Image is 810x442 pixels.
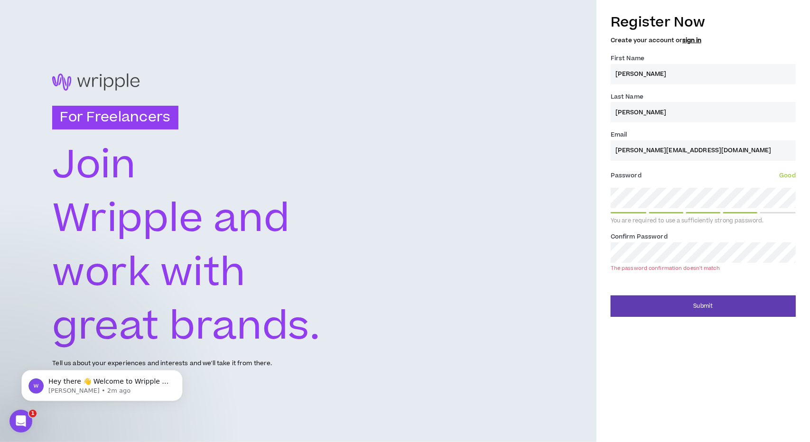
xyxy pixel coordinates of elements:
[682,36,701,45] a: sign in
[611,64,796,84] input: First name
[780,171,796,180] span: Good
[29,410,37,417] span: 1
[52,106,178,129] h3: For Freelancers
[52,191,290,247] text: Wripple and
[611,12,796,32] h3: Register Now
[52,245,246,301] text: work with
[52,138,136,193] text: Join
[611,229,668,244] label: Confirm Password
[52,299,321,355] text: great brands.
[9,410,32,433] iframe: Intercom live chat
[611,127,627,142] label: Email
[611,295,796,317] button: Submit
[611,171,642,180] span: Password
[611,140,796,161] input: Enter Email
[7,350,197,416] iframe: Intercom notifications message
[611,265,720,272] div: The password confirmation doesn't match
[611,37,796,44] h5: Create your account or
[611,89,643,104] label: Last Name
[611,102,796,122] input: Last name
[611,51,644,66] label: First Name
[611,217,796,225] div: You are required to use a sufficiently strong password.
